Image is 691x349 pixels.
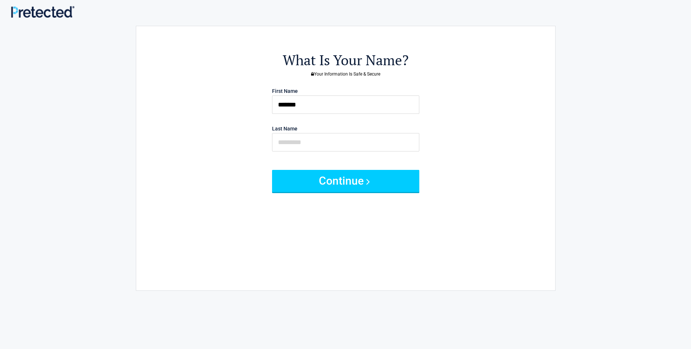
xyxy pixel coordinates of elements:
button: Continue [272,170,419,192]
h2: What Is Your Name? [177,51,515,70]
label: First Name [272,88,298,94]
h3: Your Information Is Safe & Secure [177,72,515,76]
img: Main Logo [11,6,74,17]
label: Last Name [272,126,297,131]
